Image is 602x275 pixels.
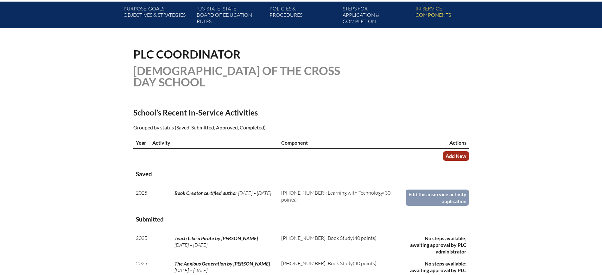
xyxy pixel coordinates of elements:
[133,187,150,207] td: 2025
[281,235,353,241] span: [PHONE_NUMBER]: Book Study
[413,4,486,28] a: In-servicecomponents
[281,190,383,196] span: [PHONE_NUMBER]: Learning with Technology
[408,235,466,255] p: No steps available; awaiting approval by PLC administrator
[340,4,413,28] a: Steps forapplication & completion
[238,190,271,196] span: [DATE] – [DATE]
[133,47,241,61] span: PLC Coordinator
[174,190,237,196] span: Book Creator certified author
[121,4,194,28] a: Purpose, goals,objectives & strategies
[133,108,356,117] h2: School’s Recent In-Service Activities
[267,4,340,28] a: Policies &Procedures
[281,260,353,266] span: [PHONE_NUMBER]: Book Study
[194,4,267,28] a: [US_STATE] StateBoard of Education rules
[174,235,258,241] span: Teach Like a Pirate by [PERSON_NAME]
[279,232,406,258] td: (40 points)
[174,260,270,266] span: The Anxious Generation by [PERSON_NAME]
[174,267,207,273] span: [DATE] – [DATE]
[279,137,406,149] th: Component
[150,137,279,149] th: Activity
[443,151,469,160] a: Add New
[136,170,466,178] h3: Saved
[136,216,466,223] h3: Submitted
[279,187,406,207] td: (30 points)
[133,137,150,149] th: Year
[133,123,356,132] p: Grouped by status (Saved, Submitted, Approved, Completed)
[133,232,150,258] td: 2025
[406,137,469,149] th: Actions
[406,190,469,206] a: Edit this inservice activity application
[174,242,207,248] span: [DATE] – [DATE]
[133,64,340,89] span: [DEMOGRAPHIC_DATA] of the Cross Day School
